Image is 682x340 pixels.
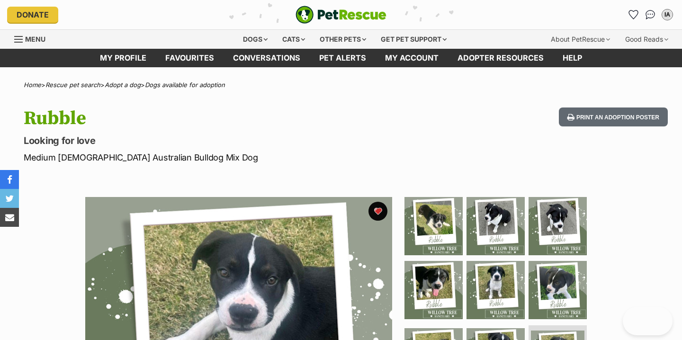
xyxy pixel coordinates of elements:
img: Photo of Rubble [404,261,463,319]
p: Looking for love [24,134,416,147]
a: Rescue pet search [45,81,100,89]
div: Other pets [313,30,373,49]
img: chat-41dd97257d64d25036548639549fe6c8038ab92f7586957e7f3b1b290dea8141.svg [646,10,655,19]
p: Medium [DEMOGRAPHIC_DATA] Australian Bulldog Mix Dog [24,151,416,164]
div: Get pet support [374,30,453,49]
h1: Rubble [24,107,416,129]
img: Photo of Rubble [467,197,525,255]
div: Cats [276,30,312,49]
button: Print an adoption poster [559,107,668,127]
a: conversations [224,49,310,67]
a: Conversations [643,7,658,22]
a: Adopter resources [448,49,553,67]
a: My account [376,49,448,67]
img: Photo of Rubble [404,197,463,255]
div: About PetRescue [544,30,617,49]
iframe: Help Scout Beacon - Open [623,307,673,335]
img: Photo of Rubble [467,261,525,319]
a: Pet alerts [310,49,376,67]
div: Dogs [236,30,274,49]
span: Menu [25,35,45,43]
button: favourite [368,202,387,221]
a: Donate [7,7,58,23]
a: Favourites [626,7,641,22]
img: Photo of Rubble [529,197,587,255]
a: Dogs available for adoption [145,81,225,89]
a: Favourites [156,49,224,67]
button: My account [660,7,675,22]
img: logo-e224e6f780fb5917bec1dbf3a21bbac754714ae5b6737aabdf751b685950b380.svg [296,6,386,24]
div: IA [663,10,672,19]
a: Help [553,49,592,67]
a: Adopt a dog [105,81,141,89]
a: My profile [90,49,156,67]
ul: Account quick links [626,7,675,22]
a: PetRescue [296,6,386,24]
a: Home [24,81,41,89]
img: Photo of Rubble [529,261,587,319]
a: Menu [14,30,52,47]
div: Good Reads [619,30,675,49]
